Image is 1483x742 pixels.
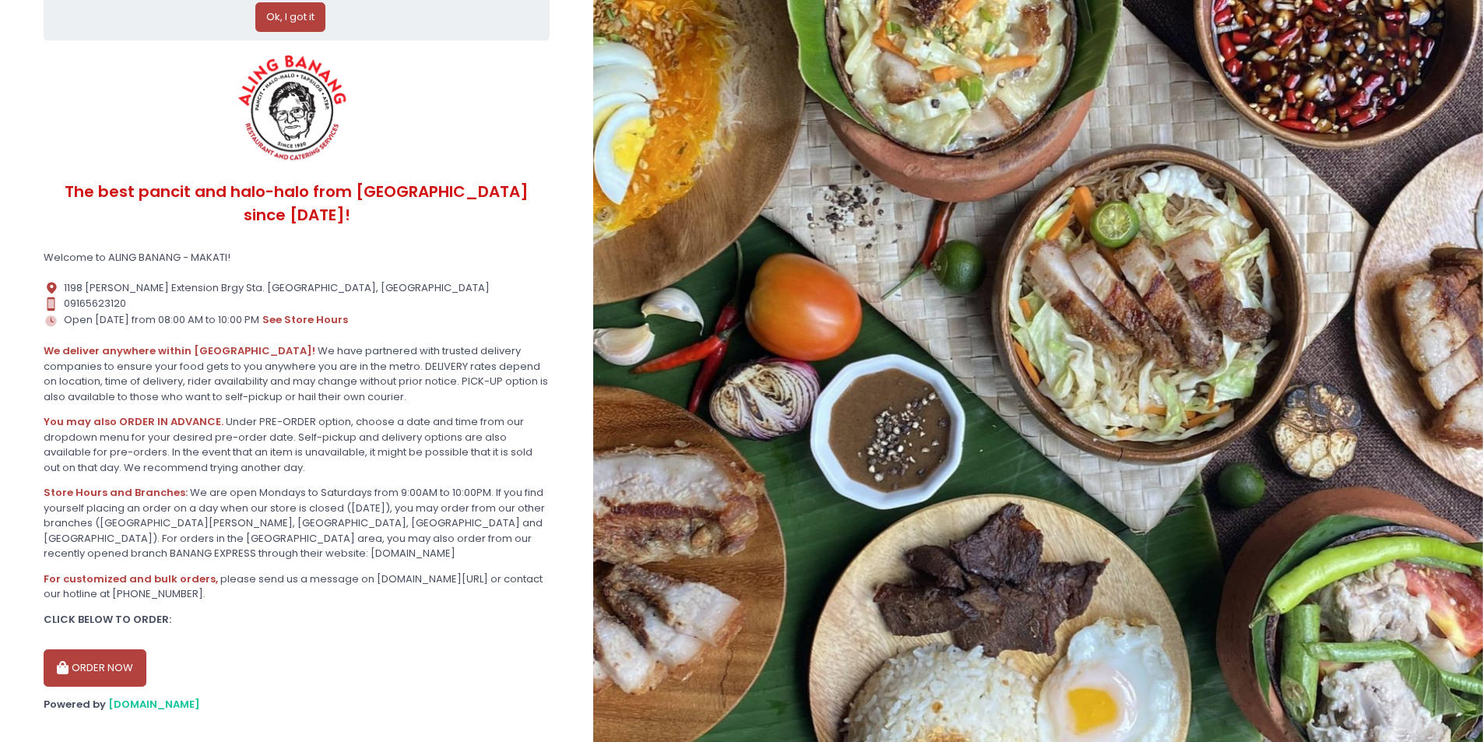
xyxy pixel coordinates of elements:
[255,2,325,32] button: Ok, I got it
[44,343,315,358] b: We deliver anywhere within [GEOGRAPHIC_DATA]!
[44,280,550,296] div: 1198 [PERSON_NAME] Extension Brgy Sta. [GEOGRAPHIC_DATA], [GEOGRAPHIC_DATA]
[44,571,550,602] div: please send us a message on [DOMAIN_NAME][URL] or contact our hotline at [PHONE_NUMBER].
[44,296,550,311] div: 09165623120
[44,612,550,628] div: CLICK BELOW TO ORDER:
[44,343,550,404] div: We have partnered with trusted delivery companies to ensure your food gets to you anywhere you ar...
[44,311,550,329] div: Open [DATE] from 08:00 AM to 10:00 PM
[44,697,550,712] div: Powered by
[44,414,550,475] div: Under PRE-ORDER option, choose a date and time from our dropdown menu for your desired pre-order ...
[44,485,188,500] b: Store Hours and Branches:
[44,414,223,429] b: You may also ORDER IN ADVANCE.
[44,571,218,586] b: For customized and bulk orders,
[44,167,550,240] div: The best pancit and halo-halo from [GEOGRAPHIC_DATA] since [DATE]!
[108,697,200,712] a: [DOMAIN_NAME]
[44,485,550,561] div: We are open Mondays to Saturdays from 9:00AM to 10:00PM. If you find yourself placing an order on...
[229,51,359,167] img: ALING BANANG
[44,649,146,687] button: ORDER NOW
[44,250,550,266] div: Welcome to ALING BANANG - MAKATI!
[262,311,349,329] button: see store hours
